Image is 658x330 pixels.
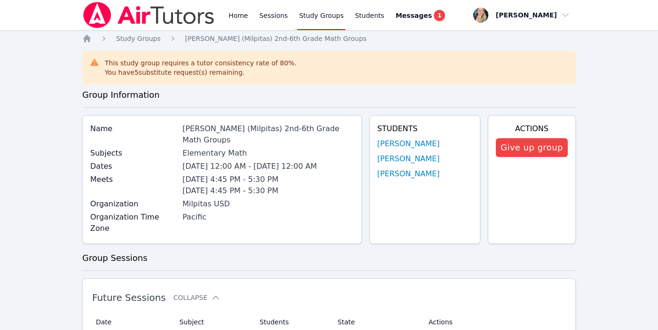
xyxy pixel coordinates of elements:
[434,10,445,21] span: 1
[182,162,317,171] span: [DATE] 12:00 AM - [DATE] 12:00 AM
[116,34,161,43] a: Study Groups
[377,168,440,180] a: [PERSON_NAME]
[377,123,472,134] h4: Students
[182,198,353,210] div: Milpitas USD
[182,174,353,185] li: [DATE] 4:45 PM - 5:30 PM
[90,212,177,234] label: Organization Time Zone
[82,34,576,43] nav: Breadcrumb
[105,68,297,77] div: You have 5 substitute request(s) remaining.
[496,123,568,134] h4: Actions
[377,138,440,149] a: [PERSON_NAME]
[82,88,576,102] h3: Group Information
[90,174,177,185] label: Meets
[185,35,367,42] span: [PERSON_NAME] (Milpitas) 2nd-6th Grade Math Groups
[90,148,177,159] label: Subjects
[496,138,568,157] button: Give up group
[116,35,161,42] span: Study Groups
[396,11,432,20] span: Messages
[377,153,440,165] a: [PERSON_NAME]
[90,123,177,134] label: Name
[82,251,576,265] h3: Group Sessions
[182,212,353,223] div: Pacific
[92,292,166,303] span: Future Sessions
[173,293,220,302] button: Collapse
[185,34,367,43] a: [PERSON_NAME] (Milpitas) 2nd-6th Grade Math Groups
[90,198,177,210] label: Organization
[90,161,177,172] label: Dates
[182,148,353,159] div: Elementary Math
[182,123,353,146] div: [PERSON_NAME] (Milpitas) 2nd-6th Grade Math Groups
[82,2,215,28] img: Air Tutors
[182,185,353,196] li: [DATE] 4:45 PM - 5:30 PM
[105,58,297,77] div: This study group requires a tutor consistency rate of 80 %.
